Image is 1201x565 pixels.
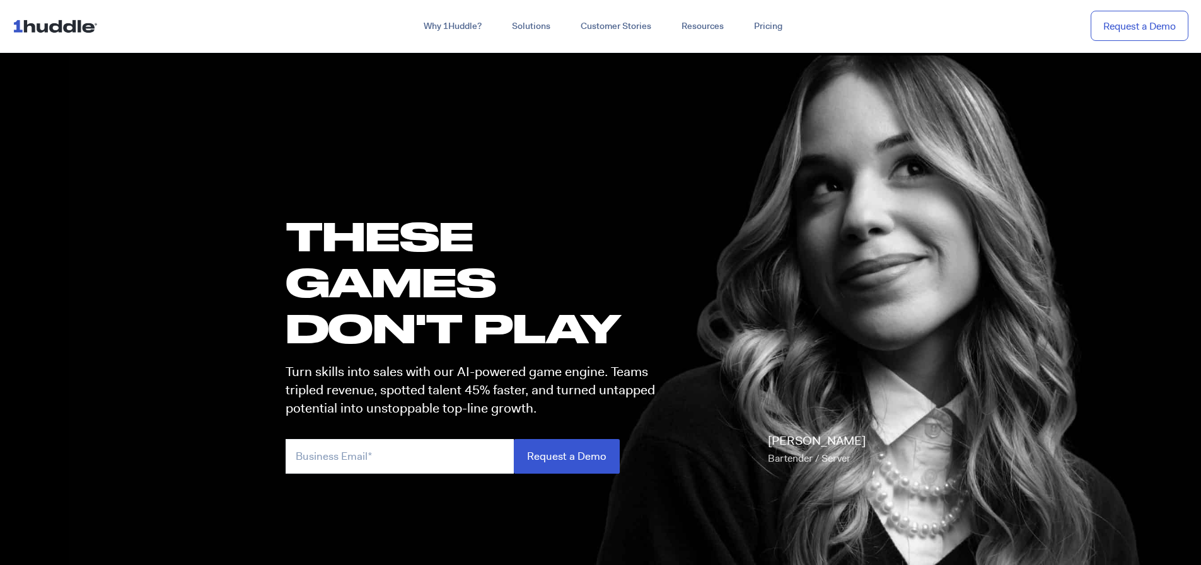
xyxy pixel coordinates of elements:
[768,432,866,467] p: [PERSON_NAME]
[286,439,514,474] input: Business Email*
[514,439,620,474] input: Request a Demo
[666,15,739,38] a: Resources
[739,15,798,38] a: Pricing
[768,452,850,465] span: Bartender / Server
[1091,11,1188,42] a: Request a Demo
[497,15,566,38] a: Solutions
[286,363,666,418] p: Turn skills into sales with our AI-powered game engine. Teams tripled revenue, spotted talent 45%...
[13,14,103,38] img: ...
[409,15,497,38] a: Why 1Huddle?
[286,213,666,351] h1: these GAMES DON'T PLAY
[566,15,666,38] a: Customer Stories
